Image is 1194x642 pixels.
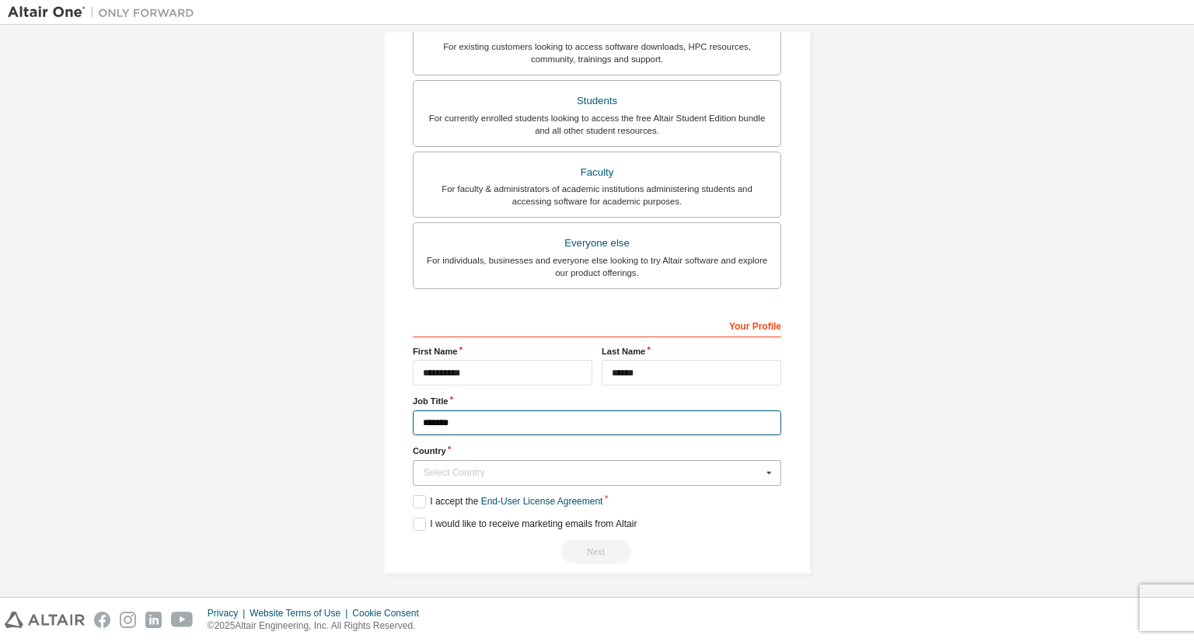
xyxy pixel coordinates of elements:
div: Website Terms of Use [250,607,352,619]
div: Select Country [424,468,762,477]
div: Privacy [208,607,250,619]
div: Cookie Consent [352,607,428,619]
a: End-User License Agreement [481,496,603,507]
div: Faculty [423,162,771,183]
div: Everyone else [423,232,771,254]
div: Read and acccept EULA to continue [413,540,781,563]
label: Country [413,445,781,457]
label: I accept the [413,495,602,508]
div: For faculty & administrators of academic institutions administering students and accessing softwa... [423,183,771,208]
img: Altair One [8,5,202,20]
label: I would like to receive marketing emails from Altair [413,518,637,531]
div: For currently enrolled students looking to access the free Altair Student Edition bundle and all ... [423,112,771,137]
img: youtube.svg [171,612,194,628]
p: © 2025 Altair Engineering, Inc. All Rights Reserved. [208,619,428,633]
img: instagram.svg [120,612,136,628]
div: Students [423,90,771,112]
img: linkedin.svg [145,612,162,628]
img: altair_logo.svg [5,612,85,628]
div: For existing customers looking to access software downloads, HPC resources, community, trainings ... [423,40,771,65]
label: Last Name [602,345,781,358]
div: For individuals, businesses and everyone else looking to try Altair software and explore our prod... [423,254,771,279]
label: Job Title [413,395,781,407]
div: Your Profile [413,312,781,337]
img: facebook.svg [94,612,110,628]
label: First Name [413,345,592,358]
